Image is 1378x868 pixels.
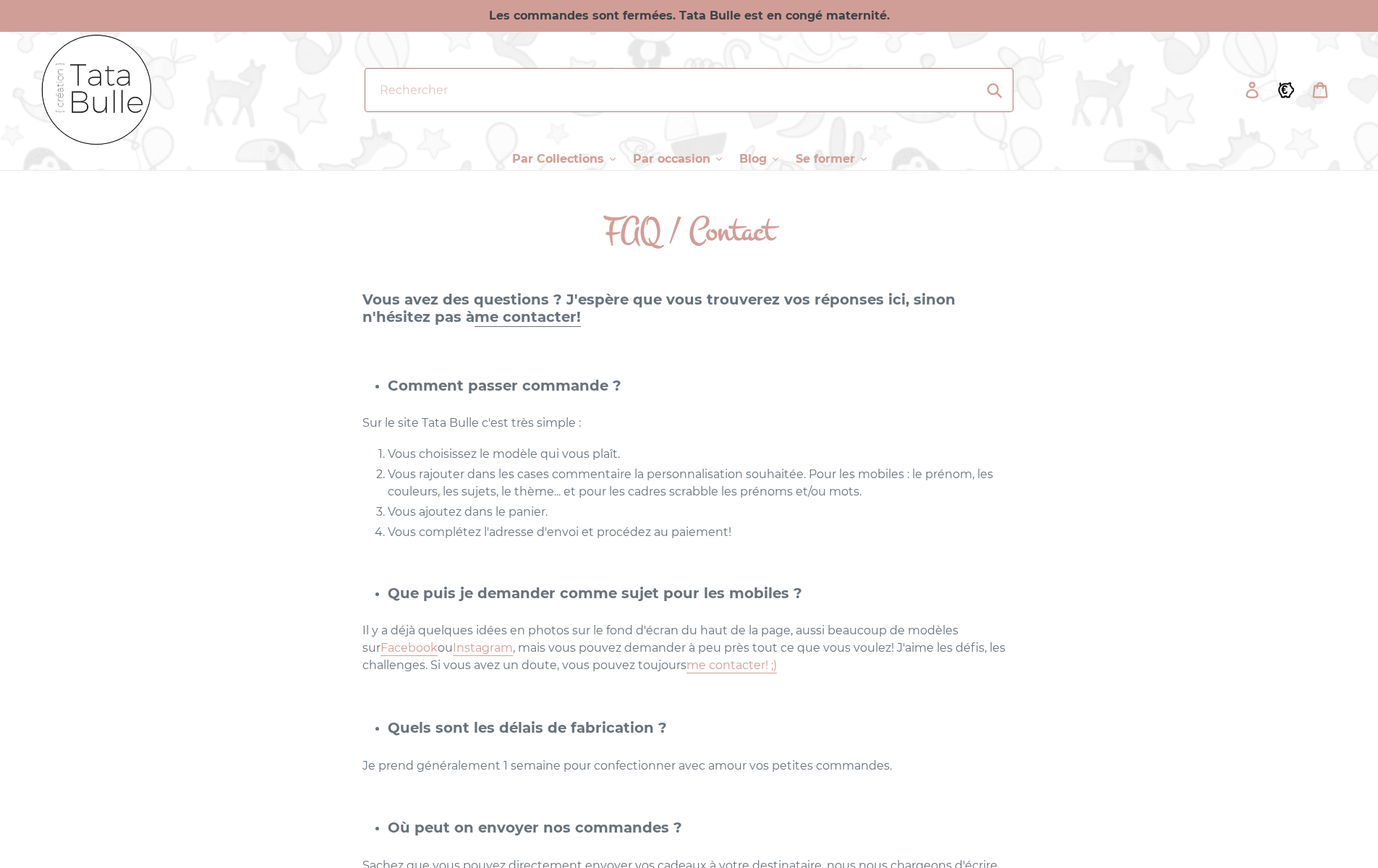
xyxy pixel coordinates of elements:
span: Par occasion [633,152,710,166]
img: Tata Bulle [40,32,156,148]
li: Vous complétez l'adresse d'envoi et procédez au paiement! [388,524,1016,541]
tspan: € [1281,83,1288,96]
a: me contacter! ;) [686,658,777,673]
strong: Quels sont les délais de fabrication ? [388,719,667,736]
a: Instagram [453,641,513,656]
button: Blog [732,148,786,170]
span: Blog [739,152,767,166]
input: Rechercher [365,68,1014,112]
h1: FAQ / Contact [362,210,1016,252]
li: Vous choisissez le modèle qui vous plaît. [388,446,1016,463]
button: Par Collections [505,148,623,170]
p: Sur le site Tata Bulle c'est très simple : [362,414,1016,432]
p: Il y a déjà quelques idées en photos sur le fond d'écran du haut de la page, aussi beaucoup de mo... [362,622,1016,674]
span: Se former [796,152,855,166]
button: Se former [788,148,874,170]
li: Vous rajouter dans les cases commentaire la personnalisation souhaitée. Pour les mobiles : le pré... [388,466,1016,501]
a: Facebook [380,641,438,656]
a: € [1270,72,1304,108]
strong: Que puis je demander comme sujet pour les mobiles ? [388,584,802,602]
li: Vous ajoutez dans le panier. [388,503,1016,521]
strong: Vous avez des questions ? J'espère que vous trouverez vos réponses ici, sinon n'hésitez pas à [362,291,956,327]
strong: Comment passer commande ? [388,377,621,394]
strong: Où peut on envoyer nos commandes ? [388,819,682,836]
a: me contacter! [475,308,581,327]
p: Je prend généralement 1 semaine pour confectionner avec amour vos petites commandes. [362,757,1016,775]
span: Par Collections [512,152,604,166]
button: Par occasion [626,148,729,170]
